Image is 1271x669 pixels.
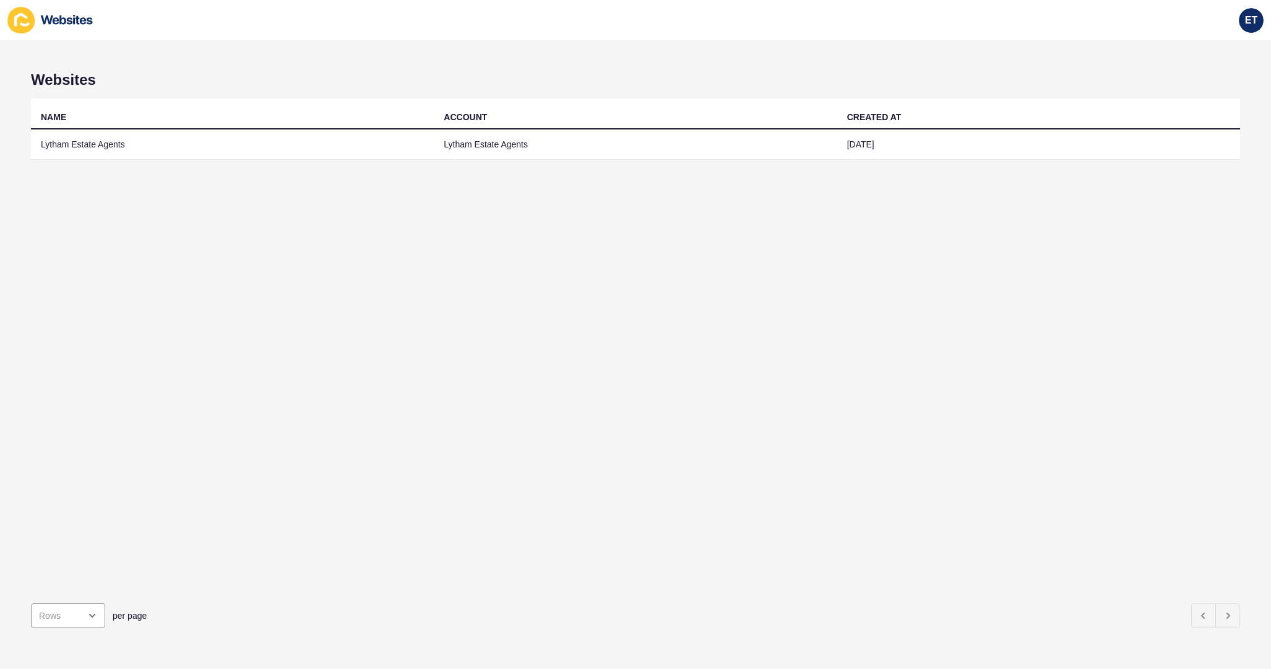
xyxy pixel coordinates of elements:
div: NAME [41,111,66,123]
h1: Websites [31,71,1240,89]
div: ACCOUNT [444,111,487,123]
td: Lytham Estate Agents [31,129,434,160]
div: open menu [31,603,105,628]
div: CREATED AT [847,111,902,123]
span: ET [1245,14,1257,27]
td: [DATE] [837,129,1240,160]
span: per page [113,610,147,622]
td: Lytham Estate Agents [434,129,837,160]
